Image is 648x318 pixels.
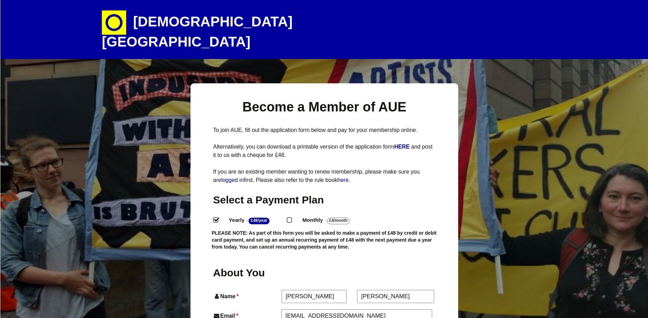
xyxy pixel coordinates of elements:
[213,266,280,279] h2: About You
[213,143,436,159] p: Alternatively, you can download a printable version of the application form and post it to us wit...
[213,194,324,206] span: Select a Payment Plan
[213,99,436,116] h1: Become a Member of AUE
[296,215,367,225] label: Monthly - .
[327,218,350,224] strong: £4/Month
[394,144,411,150] a: HERE
[357,290,435,303] input: Last
[249,218,269,224] strong: £48/Year
[213,292,280,301] label: Name
[213,126,436,134] p: To join AUE, fill out the application form below and pay for your membership online.
[213,168,436,184] p: If you are an existing member wanting to renew membership, please make sure you are first. Please...
[102,10,126,35] img: circle-e1448293145835.png
[338,177,349,183] a: here
[282,290,347,303] input: First
[221,177,244,183] a: logged in
[222,215,287,225] label: Yearly - .
[394,144,410,150] strong: HERE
